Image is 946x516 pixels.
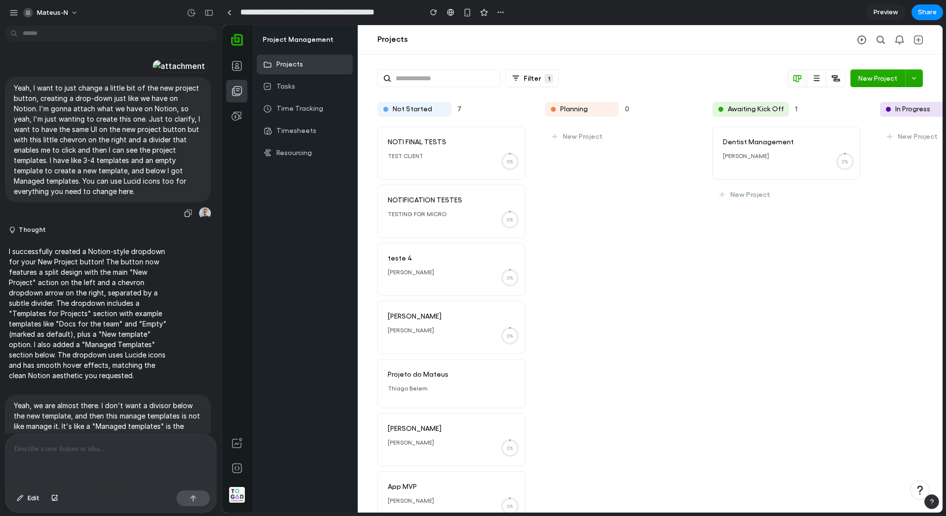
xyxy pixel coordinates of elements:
div: teste 4[PERSON_NAME]0% [155,218,303,271]
span: 1 [567,79,580,87]
div: Not Started [170,79,210,89]
div: App MVP[PERSON_NAME]0% [155,446,303,499]
span: 0 [397,79,412,87]
div: Dentist Management[PERSON_NAME]0% [490,101,638,155]
span: Filter [302,48,319,58]
div: [PERSON_NAME][PERSON_NAME]0% [155,276,303,329]
div: In Progress [658,77,806,92]
span: Projects [155,8,186,20]
a: New Project [490,160,638,179]
div: Planning0 [323,77,471,92]
a: Preview [866,4,906,20]
text: 0% [620,133,626,139]
span: 1 [322,49,331,58]
div: Planning [338,79,366,89]
a: New Project [658,101,806,121]
text: 0% [285,192,291,197]
button: New Project [628,44,683,62]
text: 0% [285,250,291,256]
div: Not Started7 [155,77,303,92]
div: Awaiting Kick Off [506,79,562,89]
span: 7 [229,79,244,87]
div: NOTI FINAL TESTSTEST CLIENT0% [155,101,303,155]
text: 0% [285,420,291,426]
span: Preview [874,7,898,17]
div: Projeto do MateusThiago Belem [155,334,303,383]
div: [PERSON_NAME][PERSON_NAME]0% [155,388,303,441]
span: Share [918,7,937,17]
div: NOTIFICATION TESTESTESTING FOR MICRO0% [155,160,303,213]
text: 0% [285,478,291,484]
button: Edit [12,490,44,506]
a: New Project [323,101,471,121]
div: Awaiting Kick Off1 [490,77,638,92]
span: mateus-n [37,8,68,18]
span: Edit [28,493,39,503]
button: Share [912,4,943,20]
div: In Progress [673,79,708,89]
text: 0% [285,133,291,139]
p: Yeah, we are almost there. I don't want a divisor below the new template, and then this manage te... [14,400,202,483]
p: Yeah, I want to just change a little bit of the new project button, creating a drop-down just lik... [14,83,202,196]
text: 0% [285,308,291,314]
button: mateus-n [19,5,83,21]
p: I successfully created a Notion-style dropdown for your New Project button! The button now featur... [9,246,173,381]
div: Project Management [34,5,131,19]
